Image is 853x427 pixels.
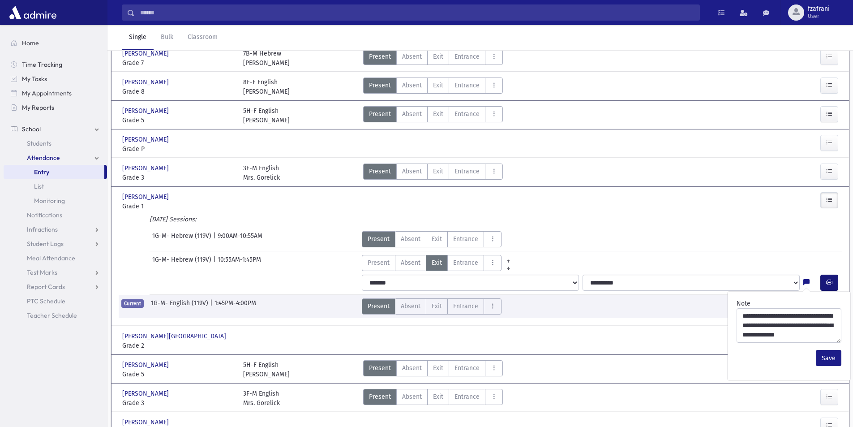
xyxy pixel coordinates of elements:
[4,280,107,294] a: Report Cards
[27,139,51,147] span: Students
[122,135,171,144] span: [PERSON_NAME]
[433,167,443,176] span: Exit
[122,25,154,50] a: Single
[34,197,65,205] span: Monitoring
[135,4,699,21] input: Search
[122,87,234,96] span: Grade 8
[22,89,72,97] span: My Appointments
[122,370,234,379] span: Grade 5
[218,231,262,247] span: 9:00AM-10:55AM
[369,81,391,90] span: Present
[122,164,171,173] span: [PERSON_NAME]
[4,265,107,280] a: Test Marks
[369,167,391,176] span: Present
[369,392,391,401] span: Present
[4,151,107,165] a: Attendance
[402,109,422,119] span: Absent
[402,392,422,401] span: Absent
[122,389,171,398] span: [PERSON_NAME]
[432,258,442,267] span: Exit
[27,211,62,219] span: Notifications
[27,268,57,276] span: Test Marks
[243,360,290,379] div: 5H-F English [PERSON_NAME]
[433,52,443,61] span: Exit
[402,52,422,61] span: Absent
[433,363,443,373] span: Exit
[4,237,107,251] a: Student Logs
[22,39,39,47] span: Home
[122,398,234,408] span: Grade 3
[27,254,75,262] span: Meal Attendance
[214,298,256,315] span: 1:45PM-4:00PM
[454,52,480,61] span: Entrance
[362,255,515,271] div: AttTypes
[4,251,107,265] a: Meal Attendance
[34,168,49,176] span: Entry
[243,389,280,408] div: 3F-M English Mrs. Gorelick
[402,363,422,373] span: Absent
[152,231,213,247] span: 1G-M- Hebrew (119V)
[27,297,65,305] span: PTC Schedule
[369,109,391,119] span: Present
[808,5,830,13] span: fzafrani
[454,81,480,90] span: Entrance
[363,106,503,125] div: AttTypes
[243,78,290,96] div: 8F-F English [PERSON_NAME]
[362,231,502,247] div: AttTypes
[4,308,107,323] a: Teacher Schedule
[152,255,213,271] span: 1G-M- Hebrew (119V)
[122,58,234,68] span: Grade 7
[432,302,442,311] span: Exit
[122,202,234,211] span: Grade 1
[402,81,422,90] span: Absent
[4,100,107,115] a: My Reports
[151,298,210,315] span: 1G-M- English (119V)
[4,208,107,222] a: Notifications
[27,240,64,248] span: Student Logs
[432,234,442,244] span: Exit
[453,234,478,244] span: Entrance
[213,255,218,271] span: |
[122,49,171,58] span: [PERSON_NAME]
[121,299,144,308] span: Current
[4,194,107,208] a: Monitoring
[4,165,104,179] a: Entry
[369,363,391,373] span: Present
[4,72,107,86] a: My Tasks
[401,234,420,244] span: Absent
[816,350,841,366] button: Save
[210,298,214,315] span: |
[362,298,502,315] div: AttTypes
[401,302,420,311] span: Absent
[243,49,290,68] div: 7B-M Hebrew [PERSON_NAME]
[363,360,503,379] div: AttTypes
[7,4,59,22] img: AdmirePro
[122,341,234,350] span: Grade 2
[433,109,443,119] span: Exit
[454,392,480,401] span: Entrance
[433,392,443,401] span: Exit
[150,216,196,223] i: [DATE] Sessions:
[213,231,218,247] span: |
[122,144,234,154] span: Grade P
[22,104,54,112] span: My Reports
[27,154,60,162] span: Attendance
[122,106,171,116] span: [PERSON_NAME]
[402,167,422,176] span: Absent
[22,60,62,69] span: Time Tracking
[243,164,280,182] div: 3F-M English Mrs. Gorelick
[27,283,65,291] span: Report Cards
[363,78,503,96] div: AttTypes
[22,125,41,133] span: School
[4,86,107,100] a: My Appointments
[34,182,44,190] span: List
[122,332,228,341] span: [PERSON_NAME][GEOGRAPHIC_DATA]
[22,75,47,83] span: My Tasks
[368,234,390,244] span: Present
[453,258,478,267] span: Entrance
[4,136,107,151] a: Students
[369,52,391,61] span: Present
[363,49,503,68] div: AttTypes
[4,179,107,194] a: List
[243,106,290,125] div: 5H-F English [PERSON_NAME]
